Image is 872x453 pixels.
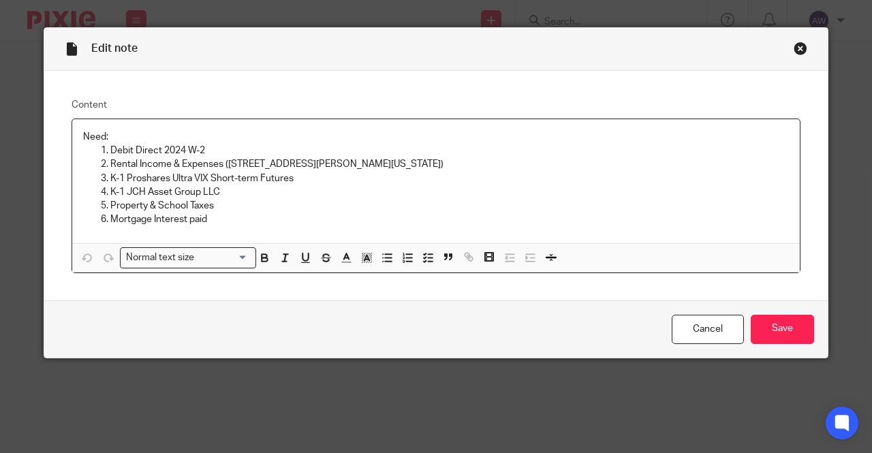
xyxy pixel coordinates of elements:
input: Save [751,315,814,344]
p: Property & School Taxes [110,199,789,213]
p: K-1 JCH Asset Group LLC [110,185,789,199]
p: Mortgage Interest paid [110,213,789,226]
a: Cancel [672,315,744,344]
p: K-1 Proshares Ultra VIX Short-term Futures [110,172,789,185]
input: Search for option [199,251,248,265]
p: Debit Direct 2024 W-2 [110,144,789,157]
div: Search for option [120,247,256,268]
p: Rental Income & Expenses ([STREET_ADDRESS][PERSON_NAME][US_STATE]) [110,157,789,171]
label: Content [72,98,800,112]
p: Need: [83,130,789,144]
div: Close this dialog window [794,42,807,55]
span: Normal text size [123,251,198,265]
span: Edit note [91,43,138,54]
